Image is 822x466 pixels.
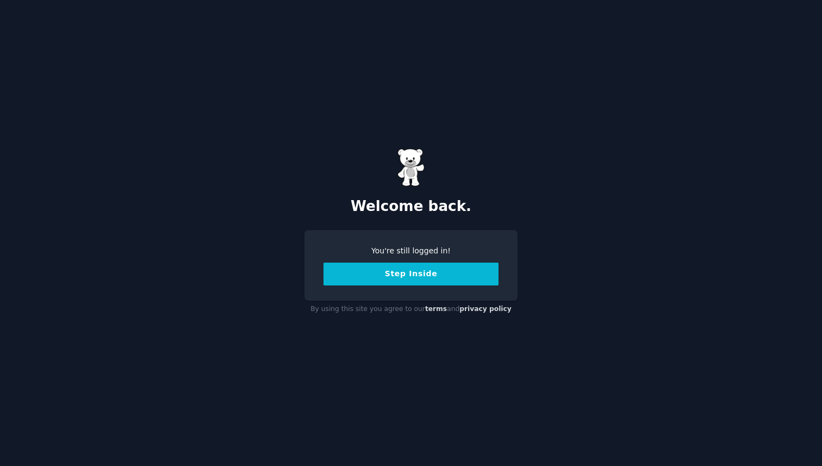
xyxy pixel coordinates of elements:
[397,148,425,187] img: Gummy Bear
[323,269,499,278] a: Step Inside
[323,263,499,285] button: Step Inside
[425,305,447,313] a: terms
[323,245,499,257] div: You're still logged in!
[304,301,518,318] div: By using this site you agree to our and
[304,198,518,215] h2: Welcome back.
[459,305,512,313] a: privacy policy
